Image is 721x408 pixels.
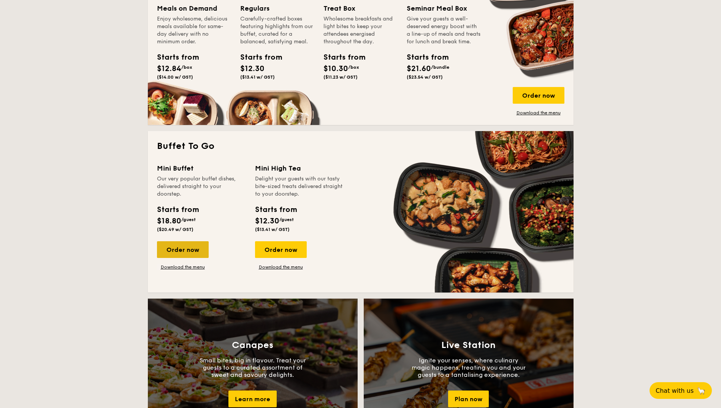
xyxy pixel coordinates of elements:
a: Download the menu [157,264,209,270]
div: Starts from [157,52,191,63]
span: $12.30 [240,64,265,73]
div: Order now [513,87,564,104]
a: Download the menu [513,110,564,116]
button: Chat with us🦙 [650,382,712,399]
span: /guest [279,217,294,222]
div: Order now [255,241,307,258]
p: Ignite your senses, where culinary magic happens, treating you and your guests to a tantalising e... [412,357,526,378]
span: ($13.41 w/ GST) [240,74,275,80]
h3: Canapes [232,340,273,351]
span: ($11.23 w/ GST) [323,74,358,80]
h2: Buffet To Go [157,140,564,152]
div: Starts from [323,52,358,63]
span: /bundle [431,65,449,70]
div: Wholesome breakfasts and light bites to keep your attendees energised throughout the day. [323,15,398,46]
span: Chat with us [656,387,694,394]
div: Meals on Demand [157,3,231,14]
a: Download the menu [255,264,307,270]
span: $12.30 [255,217,279,226]
span: ($13.41 w/ GST) [255,227,290,232]
div: Starts from [240,52,274,63]
div: Starts from [407,52,441,63]
span: /box [181,65,192,70]
div: Learn more [228,391,277,407]
span: $21.60 [407,64,431,73]
div: Delight your guests with our tasty bite-sized treats delivered straight to your doorstep. [255,175,344,198]
div: Give your guests a well-deserved energy boost with a line-up of meals and treats for lunch and br... [407,15,481,46]
div: Enjoy wholesome, delicious meals available for same-day delivery with no minimum order. [157,15,231,46]
div: Mini Buffet [157,163,246,174]
div: Treat Box [323,3,398,14]
div: Starts from [157,204,198,215]
div: Our very popular buffet dishes, delivered straight to your doorstep. [157,175,246,198]
div: Starts from [255,204,296,215]
h3: Live Station [441,340,496,351]
span: /box [348,65,359,70]
span: ($20.49 w/ GST) [157,227,193,232]
span: ($23.54 w/ GST) [407,74,443,80]
div: Regulars [240,3,314,14]
div: Seminar Meal Box [407,3,481,14]
div: Order now [157,241,209,258]
div: Carefully-crafted boxes featuring highlights from our buffet, curated for a balanced, satisfying ... [240,15,314,46]
span: $12.84 [157,64,181,73]
span: ($14.00 w/ GST) [157,74,193,80]
span: /guest [181,217,196,222]
span: 🦙 [697,386,706,395]
span: $18.80 [157,217,181,226]
p: Small bites, big in flavour. Treat your guests to a curated assortment of sweet and savoury delig... [196,357,310,378]
div: Mini High Tea [255,163,344,174]
span: $10.30 [323,64,348,73]
div: Plan now [448,391,489,407]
